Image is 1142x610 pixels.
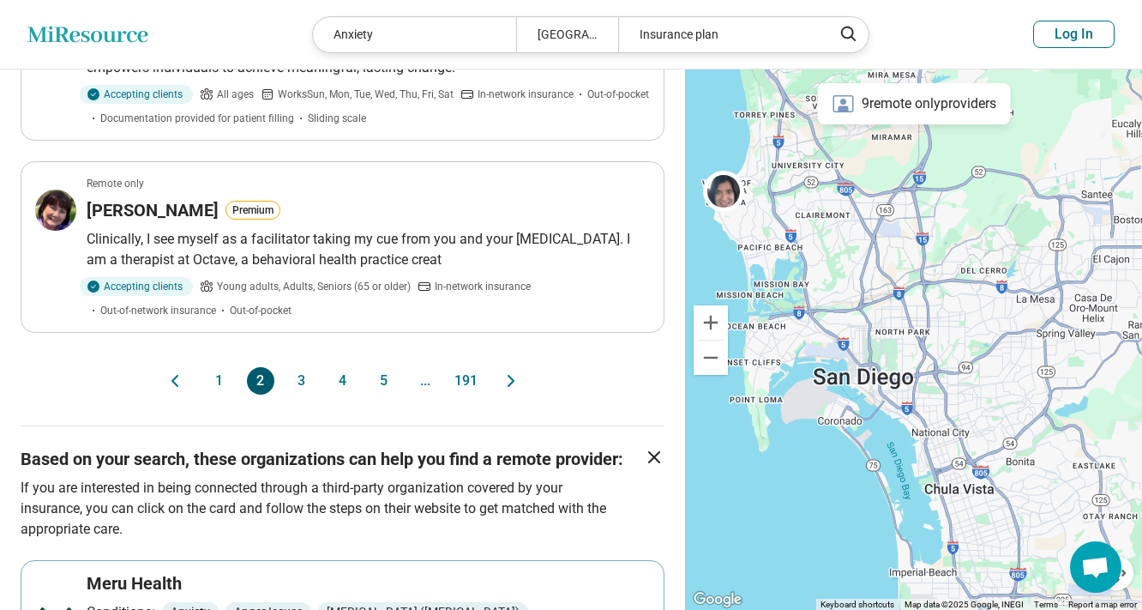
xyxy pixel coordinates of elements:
[217,279,411,294] span: Young adults, Adults, Seniors (65 or older)
[412,367,439,395] span: ...
[516,17,618,52] div: [GEOGRAPHIC_DATA]
[225,201,280,220] button: Premium
[308,111,366,126] span: Sliding scale
[694,305,728,340] button: Zoom in
[329,367,357,395] button: 4
[905,600,1024,609] span: Map data ©2025 Google, INEGI
[1070,541,1121,593] div: Open chat
[453,367,480,395] button: 191
[618,17,821,52] div: Insurance plan
[87,176,144,191] p: Remote only
[370,367,398,395] button: 5
[817,83,1010,124] div: 9 remote only providers
[587,87,649,102] span: Out-of-pocket
[247,367,274,395] button: 2
[230,303,292,318] span: Out-of-pocket
[87,198,219,222] h3: [PERSON_NAME]
[1068,600,1137,609] a: Report a map error
[206,367,233,395] button: 1
[501,367,521,395] button: Next page
[100,111,294,126] span: Documentation provided for patient filling
[694,341,728,375] button: Zoom out
[478,87,574,102] span: In-network insurance
[1034,600,1058,609] a: Terms (opens in new tab)
[165,367,185,395] button: Previous page
[278,87,454,102] span: Works Sun, Mon, Tue, Wed, Thu, Fri, Sat
[87,571,182,595] h3: Meru Health
[288,367,316,395] button: 3
[217,87,254,102] span: All ages
[435,279,531,294] span: In-network insurance
[80,85,193,104] div: Accepting clients
[80,277,193,296] div: Accepting clients
[87,229,650,270] p: Clinically, I see myself as a facilitator taking my cue from you and your [MEDICAL_DATA]. I am a ...
[1033,21,1115,48] button: Log In
[313,17,516,52] div: Anxiety
[100,303,216,318] span: Out-of-network insurance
